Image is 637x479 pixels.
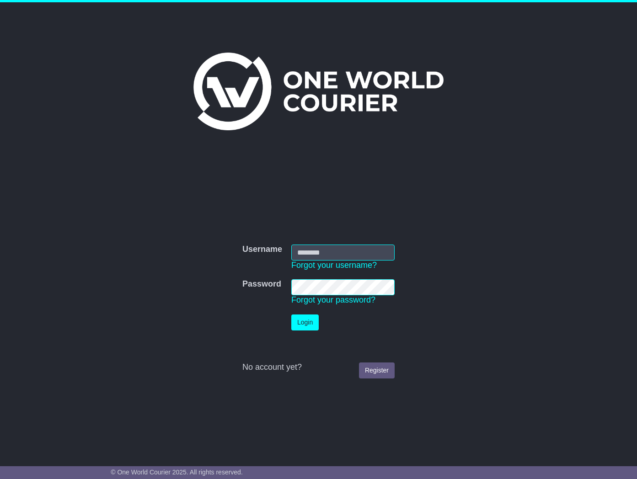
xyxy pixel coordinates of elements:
div: No account yet? [242,362,395,373]
a: Forgot your password? [291,295,375,304]
button: Login [291,314,319,330]
label: Username [242,245,282,255]
a: Register [359,362,395,378]
label: Password [242,279,281,289]
span: © One World Courier 2025. All rights reserved. [111,468,243,476]
img: One World [193,53,443,130]
a: Forgot your username? [291,261,377,270]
